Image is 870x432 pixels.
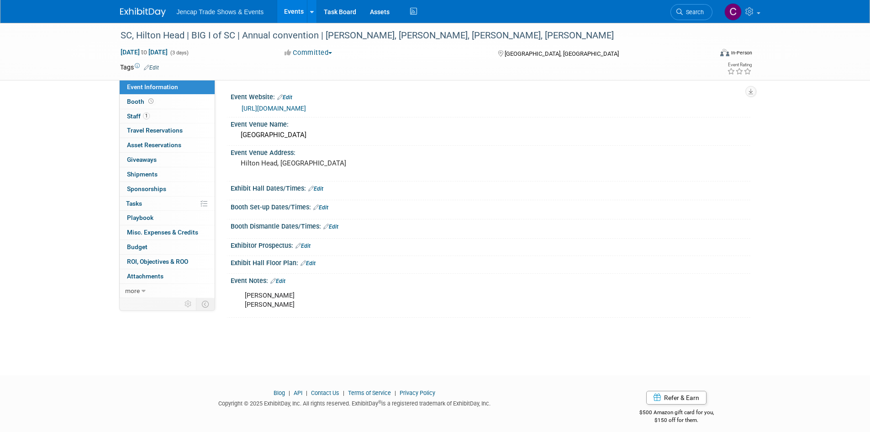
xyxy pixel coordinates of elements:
[341,389,347,396] span: |
[127,98,155,105] span: Booth
[127,112,150,120] span: Staff
[120,225,215,240] a: Misc. Expenses & Credits
[348,389,391,396] a: Terms of Service
[311,389,339,396] a: Contact Us
[143,112,150,119] span: 1
[117,27,699,44] div: SC, Hilton Head | BIG I of SC | Annual convention | [PERSON_NAME], [PERSON_NAME], [PERSON_NAME], ...
[294,389,302,396] a: API
[231,219,750,231] div: Booth Dismantle Dates/Times:
[120,269,215,283] a: Attachments
[127,141,181,149] span: Asset Reservations
[270,278,285,284] a: Edit
[295,243,311,249] a: Edit
[120,211,215,225] a: Playbook
[670,4,712,20] a: Search
[231,239,750,251] div: Exhibitor Prospectus:
[727,63,752,67] div: Event Rating
[120,63,159,72] td: Tags
[231,181,750,193] div: Exhibit Hall Dates/Times:
[127,229,198,236] span: Misc. Expenses & Credits
[304,389,310,396] span: |
[120,182,215,196] a: Sponsorships
[120,397,590,408] div: Copyright © 2025 ExhibitDay, Inc. All rights reserved. ExhibitDay is a registered trademark of Ex...
[231,117,750,129] div: Event Venue Name:
[659,48,753,61] div: Event Format
[286,389,292,396] span: |
[177,8,264,16] span: Jencap Trade Shows & Events
[274,389,285,396] a: Blog
[120,109,215,123] a: Staff1
[724,3,742,21] img: Christopher Reid
[231,146,750,157] div: Event Venue Address:
[231,90,750,102] div: Event Website:
[242,105,306,112] a: [URL][DOMAIN_NAME]
[378,400,381,405] sup: ®
[400,389,435,396] a: Privacy Policy
[127,243,148,251] span: Budget
[231,200,750,212] div: Booth Set-up Dates/Times:
[237,128,743,142] div: [GEOGRAPHIC_DATA]
[323,224,338,230] a: Edit
[144,64,159,71] a: Edit
[231,256,750,268] div: Exhibit Hall Floor Plan:
[120,8,166,17] img: ExhibitDay
[392,389,398,396] span: |
[646,391,707,405] a: Refer & Earn
[147,98,155,105] span: Booth not reserved yet
[308,186,323,192] a: Edit
[120,95,215,109] a: Booth
[231,274,750,286] div: Event Notes:
[127,156,157,163] span: Giveaways
[120,167,215,181] a: Shipments
[505,50,619,57] span: [GEOGRAPHIC_DATA], [GEOGRAPHIC_DATA]
[120,255,215,269] a: ROI, Objectives & ROO
[313,204,328,211] a: Edit
[281,48,336,58] button: Committed
[127,258,188,265] span: ROI, Objectives & ROO
[720,49,729,56] img: Format-Inperson.png
[127,127,183,134] span: Travel Reservations
[127,185,166,192] span: Sponsorships
[196,298,215,310] td: Toggle Event Tabs
[120,80,215,94] a: Event Information
[120,138,215,152] a: Asset Reservations
[120,240,215,254] a: Budget
[238,287,650,314] div: [PERSON_NAME] [PERSON_NAME]
[126,200,142,207] span: Tasks
[241,159,437,167] pre: Hilton Head, [GEOGRAPHIC_DATA]
[301,260,316,267] a: Edit
[180,298,196,310] td: Personalize Event Tab Strip
[127,171,158,178] span: Shipments
[603,403,750,424] div: $500 Amazon gift card for you,
[127,83,178,91] span: Event Information
[120,284,215,298] a: more
[125,287,140,294] span: more
[683,9,704,16] span: Search
[120,123,215,138] a: Travel Reservations
[603,416,750,424] div: $150 off for them.
[120,197,215,211] a: Tasks
[731,49,752,56] div: In-Person
[120,153,215,167] a: Giveaways
[140,48,148,56] span: to
[127,214,153,221] span: Playbook
[120,48,168,56] span: [DATE] [DATE]
[127,272,163,280] span: Attachments
[277,94,292,101] a: Edit
[169,50,189,56] span: (3 days)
